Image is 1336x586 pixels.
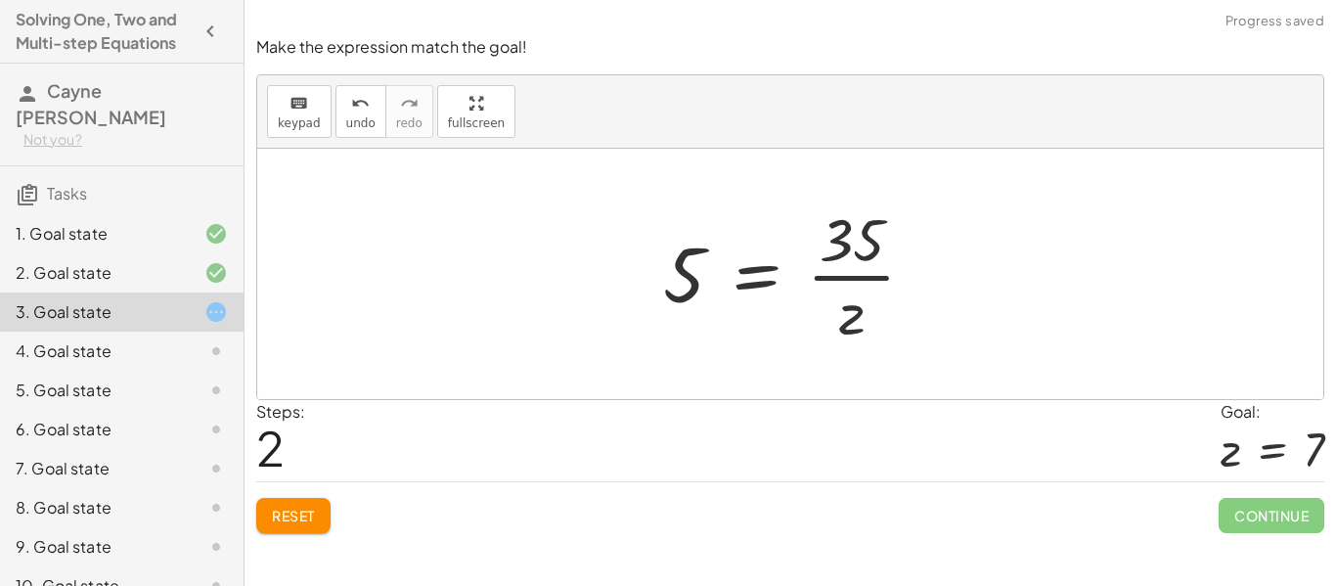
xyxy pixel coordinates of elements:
i: Task not started. [204,535,228,559]
i: Task not started. [204,379,228,402]
button: Reset [256,498,331,533]
div: 6. Goal state [16,418,173,441]
div: 9. Goal state [16,535,173,559]
button: redoredo [385,85,433,138]
div: Not you? [23,130,228,150]
div: 8. Goal state [16,496,173,519]
span: Cayne [PERSON_NAME] [16,79,166,128]
span: Reset [272,507,315,524]
i: Task not started. [204,496,228,519]
i: Task finished and correct. [204,261,228,285]
div: 7. Goal state [16,457,173,480]
button: keyboardkeypad [267,85,332,138]
div: Goal: [1221,400,1324,424]
div: 3. Goal state [16,300,173,324]
i: Task started. [204,300,228,324]
span: Tasks [47,183,87,203]
i: Task not started. [204,457,228,480]
h4: Solving One, Two and Multi-step Equations [16,8,193,55]
button: fullscreen [437,85,515,138]
span: fullscreen [448,116,505,130]
p: Make the expression match the goal! [256,36,1324,59]
i: redo [400,92,419,115]
i: Task not started. [204,418,228,441]
i: Task finished and correct. [204,222,228,246]
span: redo [396,116,423,130]
i: keyboard [289,92,308,115]
span: Progress saved [1225,12,1324,31]
span: undo [346,116,376,130]
div: 2. Goal state [16,261,173,285]
i: Task not started. [204,339,228,363]
label: Steps: [256,401,305,422]
span: keypad [278,116,321,130]
i: undo [351,92,370,115]
span: 2 [256,418,285,477]
div: 4. Goal state [16,339,173,363]
div: 1. Goal state [16,222,173,246]
button: undoundo [335,85,386,138]
div: 5. Goal state [16,379,173,402]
